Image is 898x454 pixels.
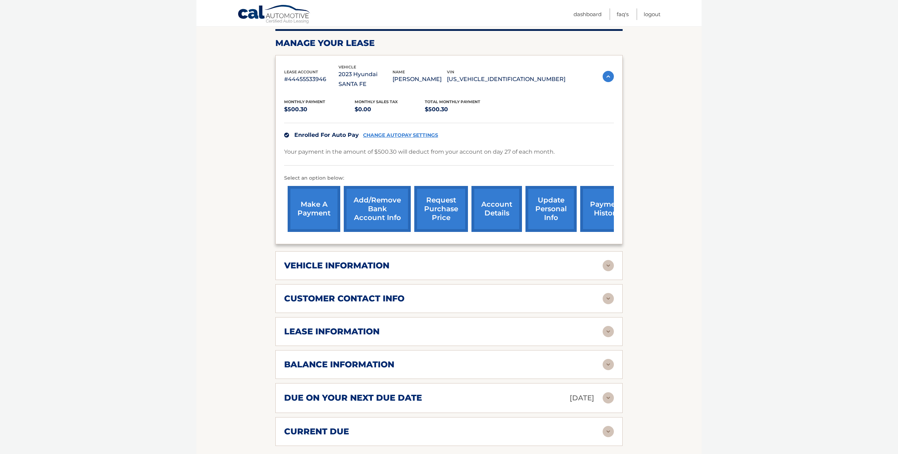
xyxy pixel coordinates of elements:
[284,393,422,403] h2: due on your next due date
[574,8,602,20] a: Dashboard
[570,392,594,404] p: [DATE]
[284,99,325,104] span: Monthly Payment
[393,69,405,74] span: name
[288,186,340,232] a: make a payment
[284,74,339,84] p: #44455533946
[617,8,629,20] a: FAQ's
[284,133,289,138] img: check.svg
[339,69,393,89] p: 2023 Hyundai SANTA FE
[447,74,565,84] p: [US_VEHICLE_IDENTIFICATION_NUMBER]
[294,132,359,138] span: Enrolled For Auto Pay
[363,132,438,138] a: CHANGE AUTOPAY SETTINGS
[603,426,614,437] img: accordion-rest.svg
[580,186,633,232] a: payment history
[525,186,577,232] a: update personal info
[603,359,614,370] img: accordion-rest.svg
[344,186,411,232] a: Add/Remove bank account info
[284,260,389,271] h2: vehicle information
[355,105,425,114] p: $0.00
[471,186,522,232] a: account details
[603,293,614,304] img: accordion-rest.svg
[393,74,447,84] p: [PERSON_NAME]
[284,426,349,437] h2: current due
[355,99,398,104] span: Monthly sales Tax
[603,260,614,271] img: accordion-rest.svg
[284,326,380,337] h2: lease information
[603,71,614,82] img: accordion-active.svg
[644,8,661,20] a: Logout
[339,65,356,69] span: vehicle
[284,174,614,182] p: Select an option below:
[425,99,480,104] span: Total Monthly Payment
[425,105,495,114] p: $500.30
[447,69,454,74] span: vin
[237,5,311,25] a: Cal Automotive
[284,105,355,114] p: $500.30
[414,186,468,232] a: request purchase price
[284,69,318,74] span: lease account
[603,392,614,403] img: accordion-rest.svg
[284,147,555,157] p: Your payment in the amount of $500.30 will deduct from your account on day 27 of each month.
[284,359,394,370] h2: balance information
[284,293,404,304] h2: customer contact info
[603,326,614,337] img: accordion-rest.svg
[275,38,623,48] h2: Manage Your Lease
